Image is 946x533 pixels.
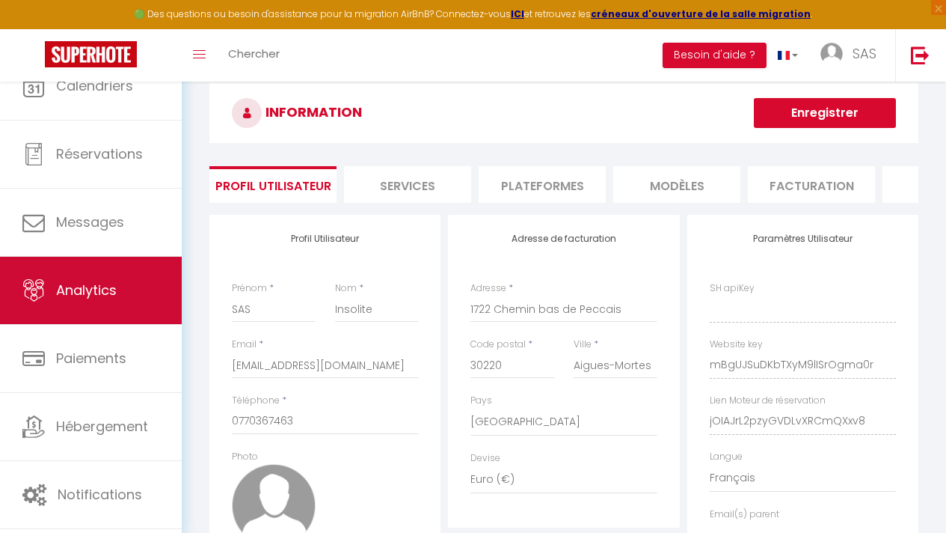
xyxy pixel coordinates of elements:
label: Nom [335,281,357,296]
span: Calendriers [56,76,133,95]
label: Langue [710,450,743,464]
label: Pays [470,394,492,408]
label: Téléphone [232,394,280,408]
label: Adresse [470,281,506,296]
span: Chercher [228,46,280,61]
h4: Profil Utilisateur [232,234,418,244]
span: Messages [56,213,124,231]
span: Paiements [56,349,126,368]
img: Super Booking [45,41,137,67]
button: Besoin d'aide ? [663,43,767,68]
label: Email [232,338,257,352]
a: ... SAS [809,29,895,82]
a: Chercher [217,29,291,82]
label: Lien Moteur de réservation [710,394,826,408]
label: Photo [232,450,258,464]
label: SH apiKey [710,281,755,296]
label: Prénom [232,281,267,296]
label: Code postal [470,338,526,352]
li: Profil Utilisateur [209,166,337,203]
label: Ville [574,338,592,352]
span: SAS [853,44,876,63]
button: Ouvrir le widget de chat LiveChat [12,6,57,51]
h4: Adresse de facturation [470,234,657,244]
li: Plateformes [479,166,606,203]
label: Website key [710,338,763,352]
button: Enregistrer [754,98,896,128]
li: Services [344,166,471,203]
h4: Paramètres Utilisateur [710,234,896,244]
span: Notifications [58,485,142,504]
li: Facturation [748,166,875,203]
img: logout [911,46,930,64]
a: créneaux d'ouverture de la salle migration [591,7,811,20]
li: MODÈLES [613,166,740,203]
span: Hébergement [56,417,148,436]
span: Réservations [56,144,143,163]
label: Email(s) parent [710,508,779,522]
span: Analytics [56,281,117,299]
h3: INFORMATION [209,83,918,143]
img: ... [820,43,843,65]
label: Devise [470,451,500,466]
a: ICI [511,7,524,20]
